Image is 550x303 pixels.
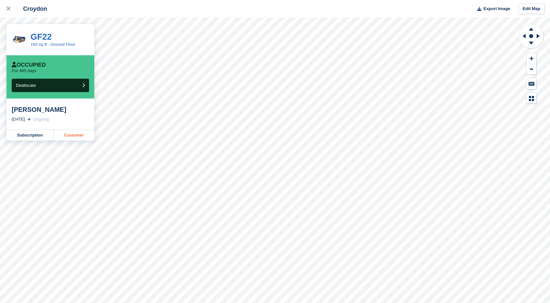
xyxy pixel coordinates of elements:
span: Deallocate [16,83,36,88]
div: Croydon [17,5,47,13]
a: GF22 [31,32,52,42]
button: Deallocate [12,79,89,92]
p: For 460 days [12,68,36,73]
span: Export Image [483,6,510,12]
button: Zoom Out [527,64,536,75]
img: arrow-right-light-icn-cde0832a797a2874e46488d9cf13f60e5c3a73dbe684e267c42b8395dfbc2abf.svg [27,118,31,121]
button: Zoom In [527,53,536,64]
div: Ongoing [33,116,49,123]
a: 160 sq ft - Ground Floor [31,42,75,47]
a: Customer [54,130,94,140]
button: Export Image [473,4,510,14]
img: 20-ft-container.jpg [12,34,27,46]
div: [PERSON_NAME] [12,106,89,113]
a: Subscription [7,130,54,140]
div: Occupied [12,62,46,68]
a: Edit Map [518,4,545,14]
button: Keyboard Shortcuts [527,78,536,89]
div: [DATE] [12,116,25,123]
button: Map Legend [527,93,536,104]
